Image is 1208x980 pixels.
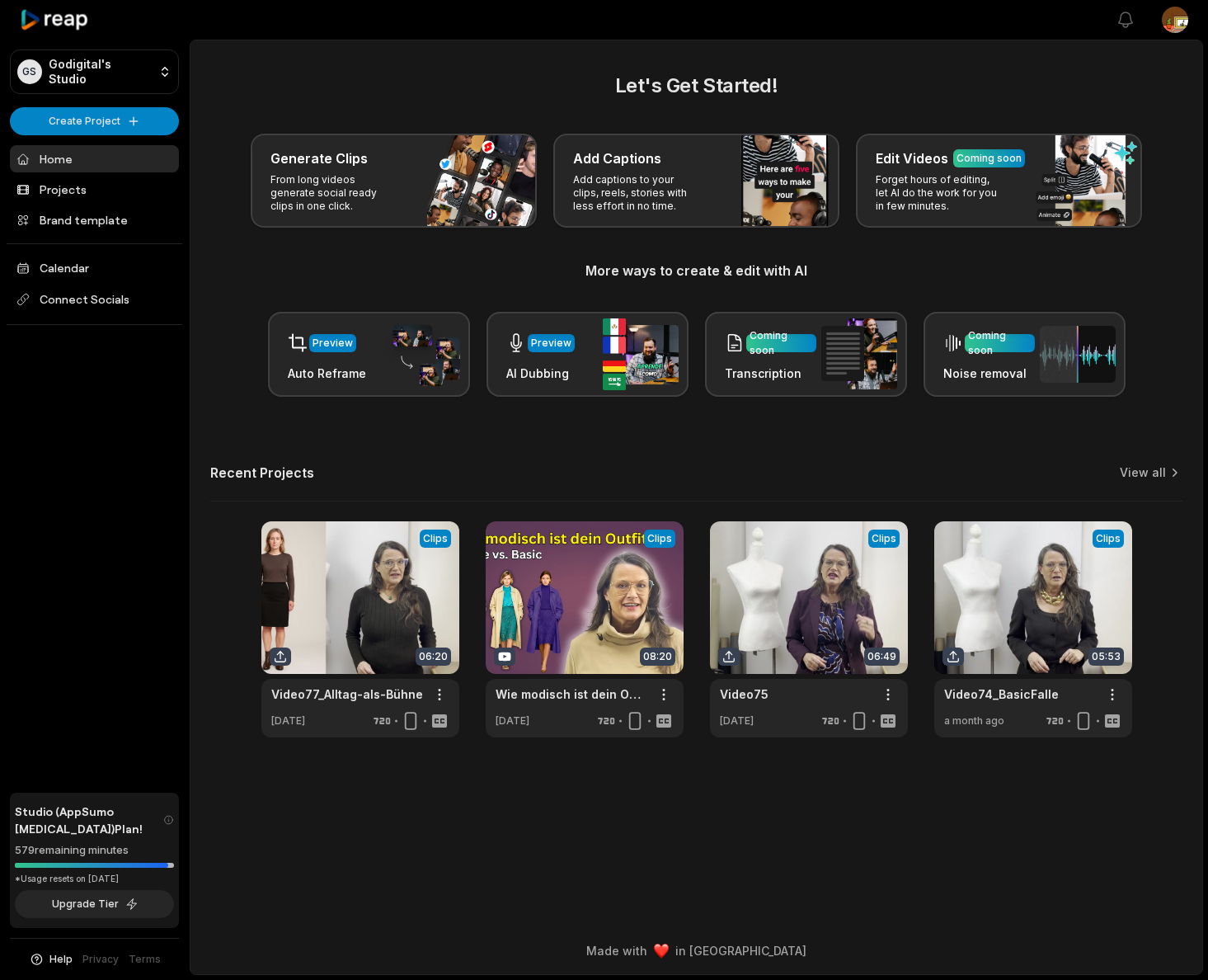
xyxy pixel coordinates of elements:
[15,873,174,885] div: *Usage resets on [DATE]
[10,107,179,135] button: Create Project
[29,952,73,967] button: Help
[506,365,575,382] h3: AI Dubbing
[603,318,679,390] img: ai_dubbing.png
[49,57,152,87] p: Godigital's Studio
[496,686,647,703] a: Wie modisch ist dein Outfit wirklich? – Runway Look Analyse [PERSON_NAME] 2025/26
[271,686,423,703] a: Video77_Alltag-als-Bühne
[210,261,1182,280] h3: More ways to create & edit with AI
[1040,326,1116,383] img: noise_removal.png
[270,173,398,213] p: From long videos generate social ready clips in one click.
[943,365,1035,382] h3: Noise removal
[10,176,179,203] a: Projects
[49,952,73,967] span: Help
[968,328,1032,358] div: Coming soon
[210,464,314,481] h2: Recent Projects
[750,328,813,358] div: Coming soon
[10,206,179,233] a: Brand template
[531,336,571,351] div: Preview
[15,890,174,918] button: Upgrade Tier
[876,148,948,168] h3: Edit Videos
[821,318,897,389] img: transcription.png
[10,145,179,172] a: Home
[384,323,460,387] img: auto_reframe.png
[957,151,1022,166] div: Coming soon
[129,952,161,967] a: Terms
[15,803,163,837] span: Studio (AppSumo [MEDICAL_DATA]) Plan!
[876,173,1004,213] p: Forget hours of editing, let AI do the work for you in few minutes.
[10,254,179,281] a: Calendar
[205,942,1187,959] div: Made with in [GEOGRAPHIC_DATA]
[288,365,366,382] h3: Auto Reframe
[944,686,1059,703] a: Video74_BasicFalle
[270,148,368,168] h3: Generate Clips
[573,173,701,213] p: Add captions to your clips, reels, stories with less effort in no time.
[10,285,179,314] span: Connect Socials
[573,148,661,168] h3: Add Captions
[313,336,353,351] div: Preview
[720,686,769,703] a: Video75
[725,365,816,382] h3: Transcription
[82,952,119,967] a: Privacy
[15,842,174,859] div: 579 remaining minutes
[1120,464,1166,481] a: View all
[654,944,669,959] img: heart emoji
[210,71,1182,101] h2: Let's Get Started!
[17,59,42,84] div: GS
